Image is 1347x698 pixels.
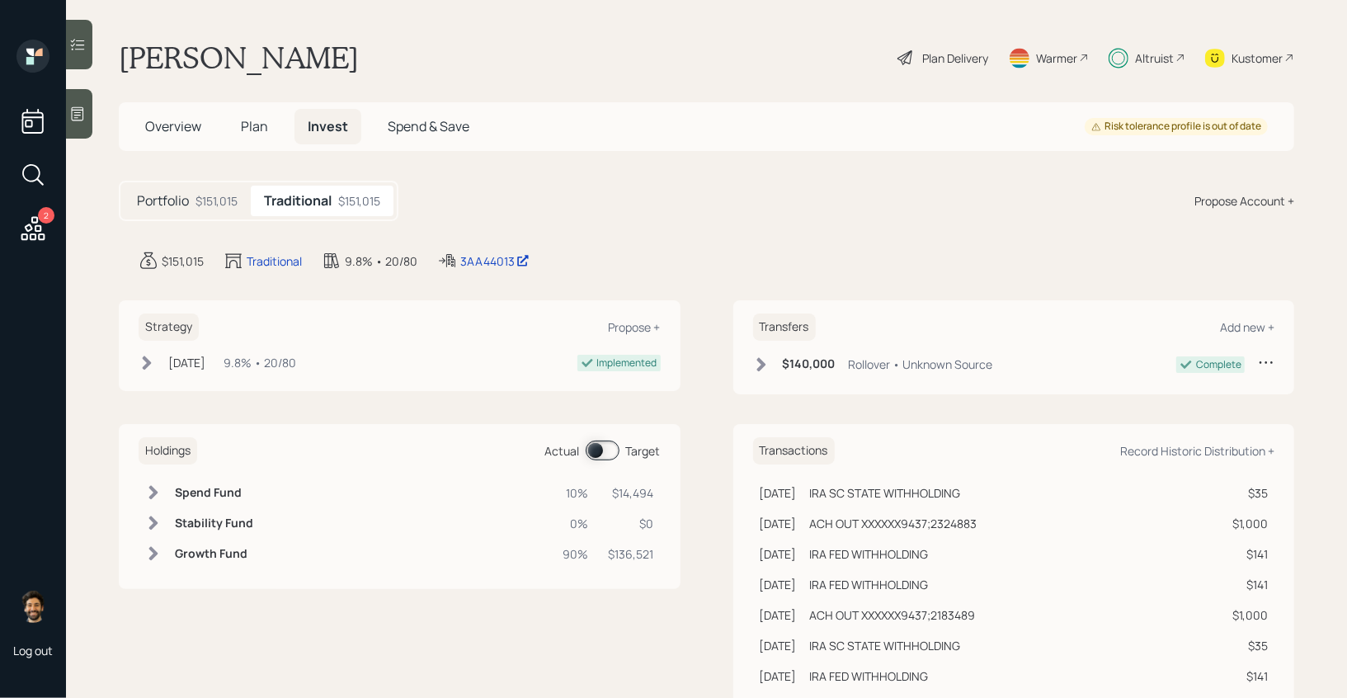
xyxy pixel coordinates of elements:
div: [DATE] [760,576,797,593]
h6: Strategy [139,314,199,341]
div: $14,494 [609,484,654,502]
div: $0 [609,515,654,532]
h5: Portfolio [137,193,189,209]
div: Log out [13,643,53,658]
div: IRA SC STATE WITHHOLDING [810,484,961,502]
div: $1,000 [1232,515,1268,532]
div: $151,015 [195,192,238,210]
div: 10% [563,484,589,502]
div: ACH OUT XXXXXX9437;2324883 [810,515,977,532]
div: [DATE] [760,515,797,532]
div: $151,015 [338,192,380,210]
div: Propose + [609,319,661,335]
div: $35 [1232,484,1268,502]
div: 9.8% • 20/80 [345,252,417,270]
div: $141 [1232,576,1268,593]
div: $136,521 [609,545,654,563]
div: IRA FED WITHHOLDING [810,576,929,593]
div: [DATE] [760,667,797,685]
h6: Growth Fund [175,547,253,561]
div: [DATE] [760,545,797,563]
div: [DATE] [168,354,205,371]
div: Plan Delivery [922,50,988,67]
div: IRA FED WITHHOLDING [810,667,929,685]
h5: Traditional [264,193,332,209]
div: Propose Account + [1194,192,1294,210]
div: IRA FED WITHHOLDING [810,545,929,563]
h6: $140,000 [783,357,836,371]
h1: [PERSON_NAME] [119,40,359,76]
div: [DATE] [760,637,797,654]
span: Overview [145,117,201,135]
span: Invest [308,117,348,135]
span: Plan [241,117,268,135]
h6: Spend Fund [175,486,253,500]
div: 3AA44013 [460,252,530,270]
div: Rollover • Unknown Source [849,356,993,373]
div: Complete [1196,357,1241,372]
span: Spend & Save [388,117,469,135]
div: Traditional [247,252,302,270]
div: Actual [545,442,580,460]
div: $141 [1232,545,1268,563]
div: Altruist [1135,50,1174,67]
div: $151,015 [162,252,204,270]
img: eric-schwartz-headshot.png [16,590,49,623]
div: Warmer [1036,50,1077,67]
div: $141 [1232,667,1268,685]
div: 9.8% • 20/80 [224,354,296,371]
div: Add new + [1220,319,1274,335]
div: ACH OUT XXXXXX9437;2183489 [810,606,976,624]
div: Record Historic Distribution + [1120,443,1274,459]
h6: Holdings [139,437,197,465]
div: $1,000 [1232,606,1268,624]
div: Target [626,442,661,460]
h6: Transfers [753,314,816,341]
div: 90% [563,545,589,563]
div: Risk tolerance profile is out of date [1091,120,1261,134]
div: [DATE] [760,606,797,624]
div: IRA SC STATE WITHHOLDING [810,637,961,654]
div: [DATE] [760,484,797,502]
h6: Stability Fund [175,516,253,531]
div: Implemented [597,356,657,370]
div: 0% [563,515,589,532]
h6: Transactions [753,437,835,465]
div: $35 [1232,637,1268,654]
div: 2 [38,207,54,224]
div: Kustomer [1232,50,1283,67]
